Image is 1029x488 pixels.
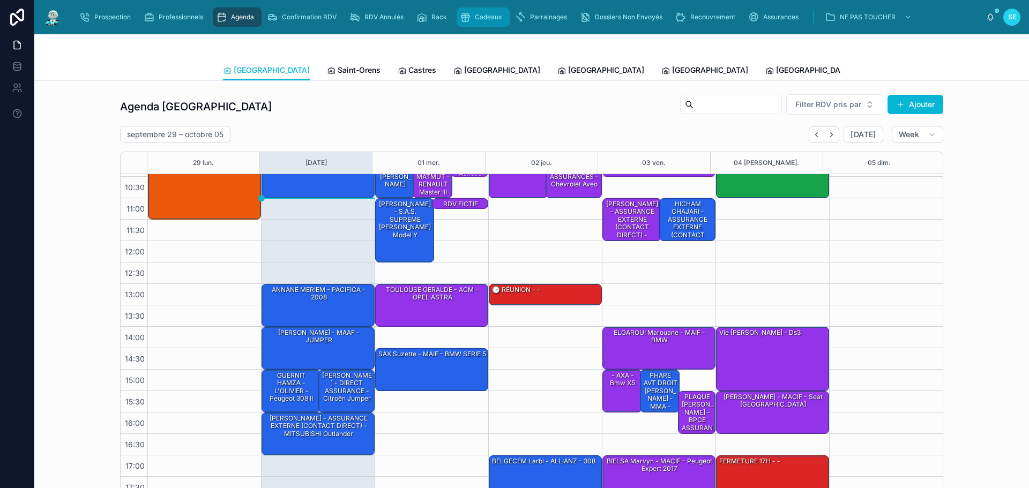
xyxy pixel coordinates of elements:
[717,327,829,391] div: Vie [PERSON_NAME] - Ds3
[122,333,147,342] span: 14:00
[364,13,404,21] span: RDV Annulés
[262,370,320,412] div: GUERNIT HAMZA - L'OLIVIER - Peugeot 308 II
[127,129,223,140] h2: septembre 29 – octobre 05
[745,7,806,27] a: Assurances
[76,7,138,27] a: Prospection
[122,247,147,256] span: 12:00
[124,204,147,213] span: 11:00
[43,9,62,26] img: App logo
[120,99,272,114] h1: Agenda [GEOGRAPHIC_DATA]
[264,328,374,346] div: [PERSON_NAME] - MAAF - JUMPER
[844,126,883,143] button: [DATE]
[824,126,839,143] button: Next
[338,65,381,76] span: Saint-Orens
[776,65,852,76] span: [GEOGRAPHIC_DATA]
[718,328,802,337] div: Vie [PERSON_NAME] - Ds3
[640,370,679,412] div: PHARE AVT DROIT [PERSON_NAME] - MMA - classe A
[434,199,488,232] div: RDV FICTIF Armel Banzadio 6 13 65 08 00 - - 308
[124,226,147,235] span: 11:30
[213,7,262,27] a: Agenda
[408,65,436,76] span: Castres
[282,13,337,21] span: Confirmation RDV
[717,156,829,198] div: [PERSON_NAME] - ORNIKAR - [PERSON_NAME]
[417,152,440,174] button: 01 mer.
[159,13,203,21] span: Professionnels
[672,65,748,76] span: [GEOGRAPHIC_DATA]
[123,397,147,406] span: 15:30
[122,418,147,427] span: 16:00
[491,456,596,466] div: BELGECEM Larbi - ALLIANZ - 308
[464,65,540,76] span: [GEOGRAPHIC_DATA]
[605,328,714,346] div: ELGAROUI Marouane - MAIF - BMW
[262,413,374,455] div: [PERSON_NAME] - ASSURANCE EXTERNE (CONTACT DIRECT) - MITSUBISHI Outlander
[672,7,743,27] a: Recouvrement
[605,456,714,474] div: BIELSA Marvyn - MACIF - Peugeot Expert 2017
[851,130,876,139] span: [DATE]
[661,61,748,82] a: [GEOGRAPHIC_DATA]
[530,13,567,21] span: Parrainages
[377,349,487,359] div: SAX Suzette - MAIF - BMW SERIE 5
[489,284,601,305] div: 🕒 RÉUNION - -
[605,371,641,388] div: - AXA - bmw x5
[122,183,147,192] span: 10:30
[717,392,829,433] div: [PERSON_NAME] - MACIF - seat [GEOGRAPHIC_DATA]
[193,152,214,174] button: 29 lun.
[262,156,374,198] div: [PERSON_NAME] - PACIFICA - NISSAN QASHQAI
[718,392,828,410] div: [PERSON_NAME] - MACIF - seat [GEOGRAPHIC_DATA]
[660,199,715,241] div: HICHAM CHAJARI - ASSURANCE EXTERNE (CONTACT DIRECT) - Classe A
[377,199,433,240] div: [PERSON_NAME] - S.A.S. SUPREME [PERSON_NAME] Model Y
[122,440,147,449] span: 16:30
[457,7,510,27] a: Cadeaux
[319,370,375,412] div: [PERSON_NAME] - DIRECT ASSURANCE - Citroën jumper
[413,156,452,198] div: [PERSON_NAME] - MATMUT - RENAULT Master III Phase 3 Traction Fourgon L2H2 3.3T 2.3 dCi 16V moyen ...
[122,311,147,320] span: 13:30
[94,13,131,21] span: Prospection
[122,354,147,363] span: 14:30
[264,414,374,439] div: [PERSON_NAME] - ASSURANCE EXTERNE (CONTACT DIRECT) - MITSUBISHI Outlander
[376,284,488,326] div: TOULOUSE GERALDE - ACM - OPEL ASTRA
[346,7,411,27] a: RDV Annulés
[899,130,919,139] span: Week
[512,7,575,27] a: Parrainages
[603,327,715,369] div: ELGAROUI Marouane - MAIF - BMW
[557,61,644,82] a: [GEOGRAPHIC_DATA]
[577,7,670,27] a: Dossiers Non Envoyés
[765,61,852,82] a: [GEOGRAPHIC_DATA]
[398,61,436,82] a: Castres
[231,13,254,21] span: Agenda
[546,156,602,198] div: [PERSON_NAME] - BPCE ASSURANCES - Chevrolet aveo
[122,268,147,277] span: 12:30
[531,152,552,174] div: 02 jeu.
[605,199,660,256] div: [PERSON_NAME] - ASSURANCE EXTERNE (CONTACT DIRECT) - PEUGEOT Partner
[376,156,414,198] div: HERETE Axelle - - [PERSON_NAME]
[1008,13,1016,21] span: SE
[475,13,502,21] span: Cadeaux
[888,95,943,114] button: Ajouter
[305,152,327,174] button: [DATE]
[376,349,488,391] div: SAX Suzette - MAIF - BMW SERIE 5
[868,152,891,174] button: 05 dim.
[642,371,678,419] div: PHARE AVT DROIT [PERSON_NAME] - MMA - classe A
[661,199,715,256] div: HICHAM CHAJARI - ASSURANCE EXTERNE (CONTACT DIRECT) - Classe A
[603,199,661,241] div: [PERSON_NAME] - ASSURANCE EXTERNE (CONTACT DIRECT) - PEUGEOT Partner
[892,126,943,143] button: Week
[223,61,310,81] a: [GEOGRAPHIC_DATA]
[840,13,896,21] span: NE PAS TOUCHER
[264,285,374,303] div: ANNANE MERIEM - PACIFICA - 2008
[718,456,781,466] div: FERMETURE 17H - -
[122,290,147,299] span: 13:00
[642,152,666,174] button: 03 ven.
[734,152,799,174] button: 04 [PERSON_NAME].
[264,371,319,404] div: GUERNIT HAMZA - L'OLIVIER - Peugeot 308 II
[376,199,434,262] div: [PERSON_NAME] - S.A.S. SUPREME [PERSON_NAME] Model Y
[690,13,735,21] span: Recouvrement
[262,284,374,326] div: ANNANE MERIEM - PACIFICA - 2008
[413,7,454,27] a: Rack
[822,7,917,27] a: NE PAS TOUCHER
[433,199,488,209] div: RDV FICTIF Armel Banzadio 6 13 65 08 00 - - 308
[809,126,824,143] button: Back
